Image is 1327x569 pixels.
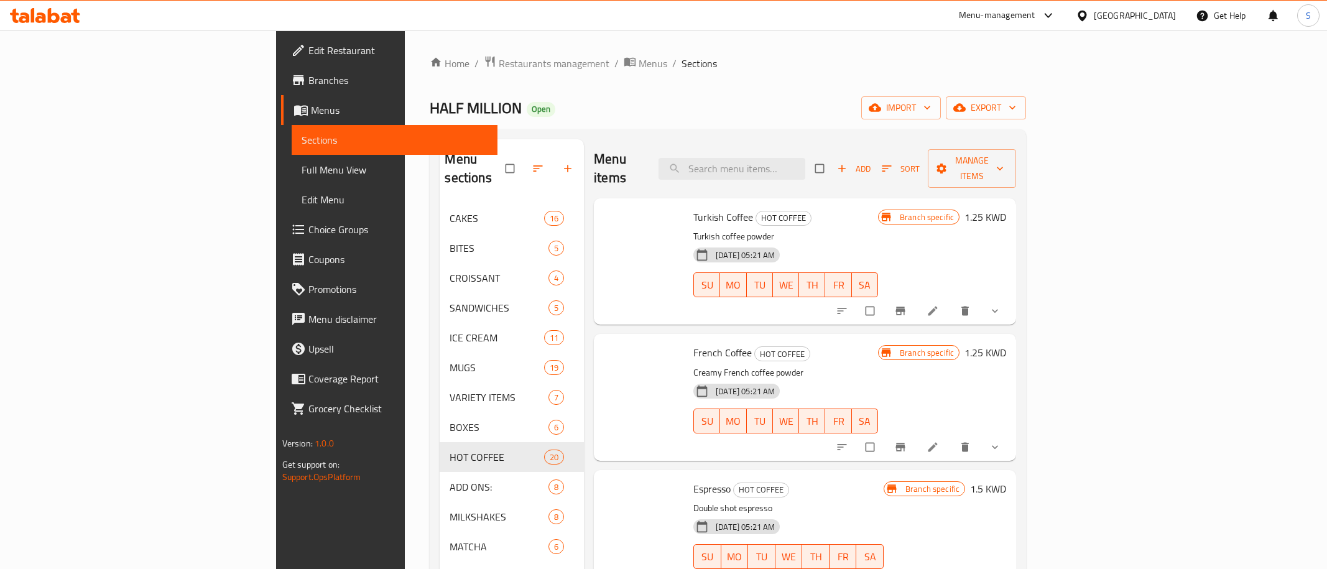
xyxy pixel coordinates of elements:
[752,276,768,294] span: TU
[549,302,563,314] span: 5
[282,469,361,485] a: Support.OpsPlatform
[858,299,884,323] span: Select to update
[951,433,981,461] button: delete
[548,509,564,524] div: items
[308,73,488,88] span: Branches
[964,344,1006,361] h6: 1.25 KWD
[780,548,798,566] span: WE
[959,8,1035,23] div: Menu-management
[981,433,1011,461] button: show more
[544,211,564,226] div: items
[830,544,857,569] button: FR
[440,293,584,323] div: SANDWICHES5
[699,548,716,566] span: SU
[524,155,554,182] span: Sort sections
[1306,9,1311,22] span: S
[315,435,334,451] span: 1.0.0
[440,502,584,532] div: MILKSHAKES8
[549,422,563,433] span: 6
[989,305,1001,317] svg: Show Choices
[857,276,873,294] span: SA
[292,185,497,215] a: Edit Menu
[871,100,931,116] span: import
[808,157,834,180] span: Select section
[895,211,959,223] span: Branch specific
[548,539,564,554] div: items
[440,353,584,382] div: MUGS19
[450,211,543,226] span: CAKES
[527,104,555,114] span: Open
[430,55,1026,72] nav: breadcrumb
[964,208,1006,226] h6: 1.25 KWD
[858,435,884,459] span: Select to update
[747,409,773,433] button: TU
[970,480,1006,497] h6: 1.5 KWD
[281,244,497,274] a: Coupons
[484,55,609,72] a: Restaurants management
[748,544,775,569] button: TU
[308,341,488,356] span: Upsell
[281,65,497,95] a: Branches
[527,102,555,117] div: Open
[450,450,543,465] span: HOT COFFEE
[989,441,1001,453] svg: Show Choices
[773,272,799,297] button: WE
[308,282,488,297] span: Promotions
[281,364,497,394] a: Coverage Report
[544,330,564,345] div: items
[887,433,917,461] button: Branch-specific-item
[756,211,811,226] div: HOT COFFEE
[450,420,548,435] span: BOXES
[549,243,563,254] span: 5
[548,300,564,315] div: items
[693,544,721,569] button: SU
[548,390,564,405] div: items
[440,412,584,442] div: BOXES6
[693,409,720,433] button: SU
[440,203,584,233] div: CAKES16
[440,382,584,412] div: VARIETY ITEMS7
[711,386,780,397] span: [DATE] 05:21 AM
[302,162,488,177] span: Full Menu View
[440,442,584,472] div: HOT COFFEE20
[311,103,488,118] span: Menus
[693,365,878,381] p: Creamy French coffee powder
[693,479,731,498] span: Espresso
[308,312,488,326] span: Menu disclaimer
[281,215,497,244] a: Choice Groups
[804,276,820,294] span: TH
[956,100,1016,116] span: export
[450,509,548,524] div: MILKSHAKES
[773,409,799,433] button: WE
[549,392,563,404] span: 7
[450,300,548,315] div: SANDWICHES
[281,394,497,423] a: Grocery Checklist
[544,360,564,375] div: items
[711,521,780,533] span: [DATE] 05:21 AM
[874,159,928,178] span: Sort items
[440,323,584,353] div: ICE CREAM11
[450,330,543,345] div: ICE CREAM
[938,153,1006,184] span: Manage items
[856,544,884,569] button: SA
[282,456,340,473] span: Get support on:
[927,305,941,317] a: Edit menu item
[450,539,548,554] span: MATCHA
[450,241,548,256] span: BITES
[830,276,846,294] span: FR
[734,483,788,497] span: HOT COFFEE
[672,56,677,71] li: /
[549,272,563,284] span: 4
[837,162,871,176] span: Add
[693,229,878,244] p: Turkish coffee powder
[450,271,548,285] div: CROISSANT
[548,271,564,285] div: items
[548,241,564,256] div: items
[624,55,667,72] a: Menus
[302,192,488,207] span: Edit Menu
[545,451,563,463] span: 20
[614,56,619,71] li: /
[549,481,563,493] span: 8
